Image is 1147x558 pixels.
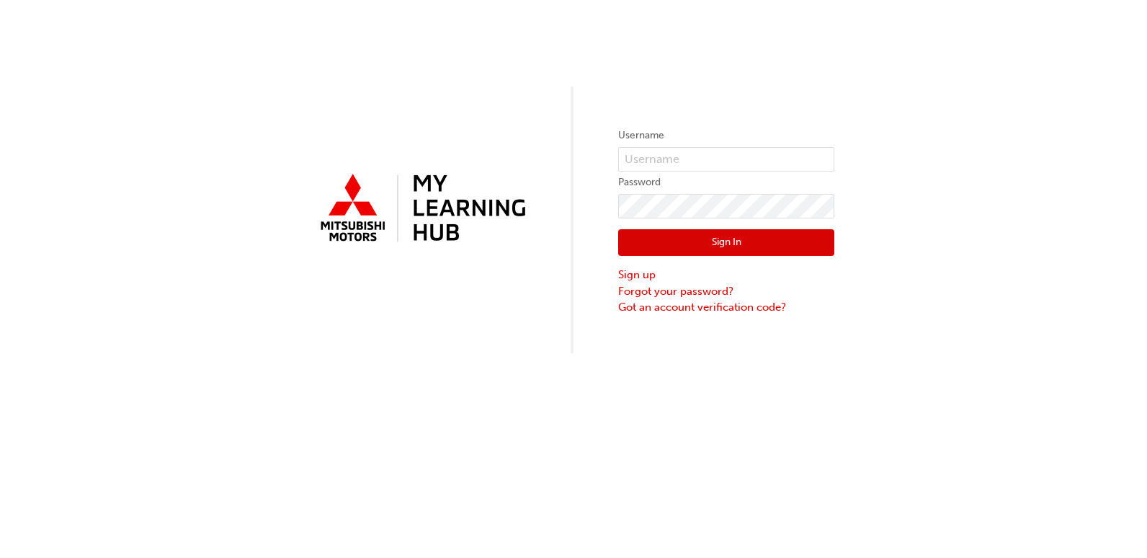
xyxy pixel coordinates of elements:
button: Sign In [618,229,834,257]
img: mmal [313,168,529,250]
a: Forgot your password? [618,283,834,300]
a: Sign up [618,267,834,283]
label: Username [618,127,834,144]
label: Password [618,174,834,191]
a: Got an account verification code? [618,299,834,316]
input: Username [618,147,834,172]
